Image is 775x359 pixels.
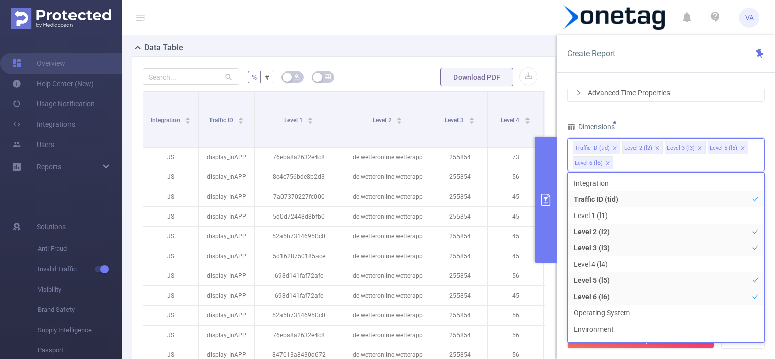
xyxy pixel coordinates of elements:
[575,141,610,155] div: Traffic ID (tid)
[524,120,530,123] i: icon: caret-down
[752,212,758,219] i: icon: check
[255,227,343,246] p: 52a5b73146950c0
[568,321,764,337] li: Environment
[284,117,304,124] span: Level 1
[37,163,61,171] span: Reports
[568,305,764,321] li: Operating System
[568,224,764,240] li: Level 2 (l2)
[38,259,122,279] span: Invalid Traffic
[568,175,764,191] li: Integration
[143,227,198,246] p: JS
[343,306,432,325] p: de.wetteronline.wetterapp
[440,68,513,86] button: Download PDF
[143,306,198,325] p: JS
[752,196,758,202] i: icon: check
[343,326,432,345] p: de.wetteronline.wetterapp
[397,120,402,123] i: icon: caret-down
[488,266,543,285] p: 56
[488,286,543,305] p: 45
[488,207,543,226] p: 45
[605,161,610,167] i: icon: close
[524,116,530,119] i: icon: caret-up
[752,261,758,267] i: icon: check
[343,187,432,206] p: de.wetteronline.wetterapp
[655,146,660,152] i: icon: close
[185,120,191,123] i: icon: caret-down
[255,246,343,266] p: 5d1628750185ace
[710,141,737,155] div: Level 5 (l5)
[567,49,615,58] span: Create Report
[667,141,695,155] div: Level 3 (l3)
[143,207,198,226] p: JS
[143,187,198,206] p: JS
[199,207,254,226] p: display_InAPP
[325,74,331,80] i: icon: table
[488,326,543,345] p: 56
[12,74,94,94] a: Help Center (New)
[185,116,191,122] div: Sort
[488,148,543,167] p: 73
[568,84,764,101] div: icon: rightAdvanced Time Properties
[255,326,343,345] p: 76eba8a2632e4c8
[238,120,244,123] i: icon: caret-down
[199,306,254,325] p: display_InAPP
[612,146,617,152] i: icon: close
[469,120,474,123] i: icon: caret-down
[294,74,300,80] i: icon: bg-colors
[199,227,254,246] p: display_InAPP
[199,148,254,167] p: display_InAPP
[307,116,313,122] div: Sort
[488,187,543,206] p: 45
[12,134,54,155] a: Users
[624,141,652,155] div: Level 2 (l2)
[573,156,613,169] li: Level 6 (l6)
[343,266,432,285] p: de.wetteronline.wetterapp
[38,300,122,320] span: Brand Safety
[343,207,432,226] p: de.wetteronline.wetterapp
[199,266,254,285] p: display_InAPP
[573,141,620,154] li: Traffic ID (tid)
[432,148,487,167] p: 255854
[143,286,198,305] p: JS
[238,116,244,119] i: icon: caret-up
[568,207,764,224] li: Level 1 (l1)
[143,326,198,345] p: JS
[255,167,343,187] p: 8e4c756bde8b2d3
[432,207,487,226] p: 255854
[568,191,764,207] li: Traffic ID (tid)
[752,229,758,235] i: icon: check
[697,146,702,152] i: icon: close
[622,141,663,154] li: Level 2 (l2)
[752,310,758,316] i: icon: check
[568,256,764,272] li: Level 4 (l4)
[488,306,543,325] p: 56
[12,114,75,134] a: Integrations
[255,187,343,206] p: 7a07370227fc000
[575,157,603,170] div: Level 6 (l6)
[199,167,254,187] p: display_InAPP
[38,279,122,300] span: Visibility
[568,240,764,256] li: Level 3 (l3)
[308,116,313,119] i: icon: caret-up
[373,117,393,124] span: Level 2
[252,73,257,81] span: %
[143,266,198,285] p: JS
[199,326,254,345] p: display_InAPP
[432,167,487,187] p: 255854
[343,148,432,167] p: de.wetteronline.wetterapp
[12,53,65,74] a: Overview
[343,167,432,187] p: de.wetteronline.wetterapp
[752,277,758,283] i: icon: check
[343,227,432,246] p: de.wetteronline.wetterapp
[37,217,66,237] span: Solutions
[469,116,475,122] div: Sort
[143,167,198,187] p: JS
[488,227,543,246] p: 45
[343,286,432,305] p: de.wetteronline.wetterapp
[38,239,122,259] span: Anti-Fraud
[501,117,521,124] span: Level 4
[255,148,343,167] p: 76eba8a2632e4c8
[199,187,254,206] p: display_InAPP
[432,266,487,285] p: 255854
[568,272,764,289] li: Level 5 (l5)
